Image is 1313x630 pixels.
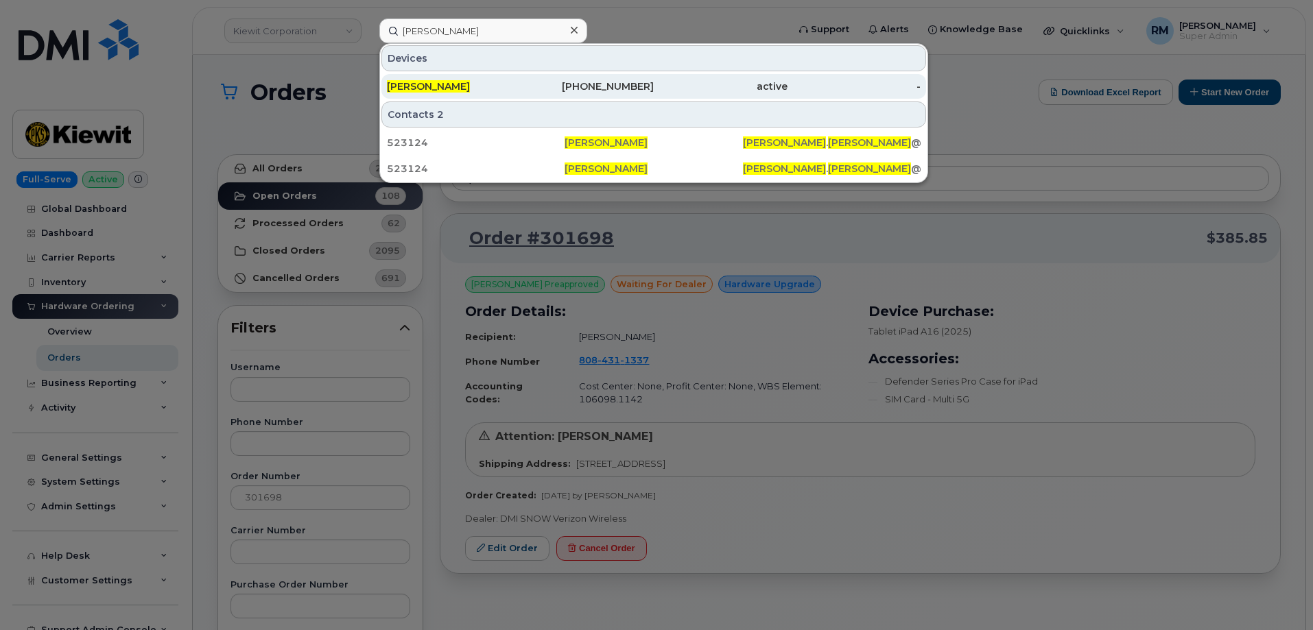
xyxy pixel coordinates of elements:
span: [PERSON_NAME] [387,80,470,93]
span: [PERSON_NAME] [828,162,911,175]
a: [PERSON_NAME][PHONE_NUMBER]active- [381,74,926,99]
div: 523124 [387,136,565,149]
div: [PHONE_NUMBER] [521,80,654,93]
span: [PERSON_NAME] [743,136,826,149]
a: 523124[PERSON_NAME][PERSON_NAME].[PERSON_NAME]@[PERSON_NAME][DOMAIN_NAME] [381,156,926,181]
div: Devices [381,45,926,71]
div: Contacts [381,101,926,128]
div: . @[PERSON_NAME][DOMAIN_NAME] [743,136,921,149]
span: [PERSON_NAME] [743,162,826,175]
span: [PERSON_NAME] [828,136,911,149]
span: 2 [437,108,444,121]
iframe: Messenger Launcher [1253,570,1303,620]
div: 523124 [387,162,565,175]
a: 523124[PERSON_NAME][PERSON_NAME].[PERSON_NAME]@[PERSON_NAME][DOMAIN_NAME] [381,130,926,155]
span: [PERSON_NAME] [565,162,648,175]
div: - [788,80,921,93]
span: [PERSON_NAME] [565,136,648,149]
div: active [654,80,788,93]
div: . @[PERSON_NAME][DOMAIN_NAME] [743,162,921,175]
